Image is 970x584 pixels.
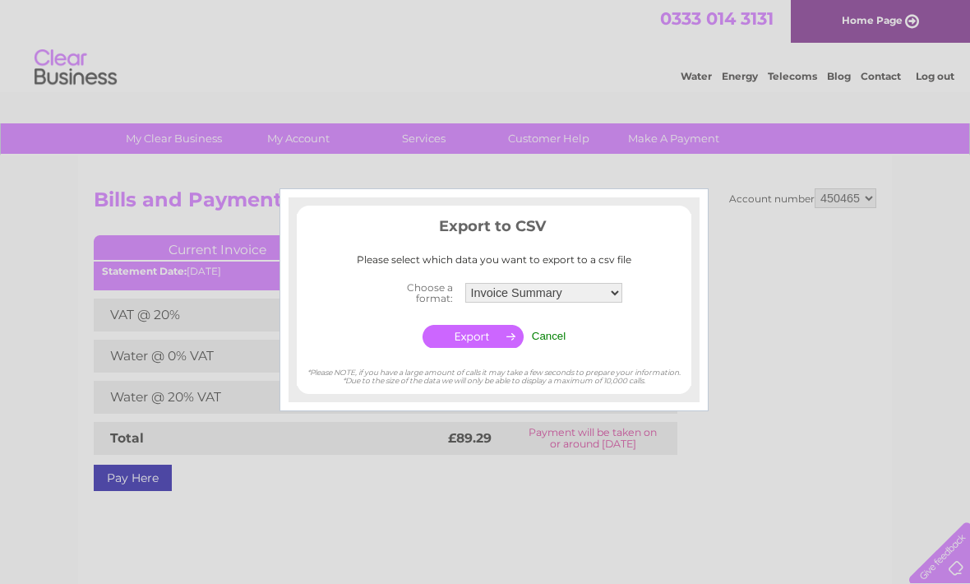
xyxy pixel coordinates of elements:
[297,215,691,243] h3: Export to CSV
[681,70,712,82] a: Water
[34,43,118,93] img: logo.png
[768,70,817,82] a: Telecoms
[861,70,901,82] a: Contact
[532,330,566,342] input: Cancel
[660,8,774,29] a: 0333 014 3131
[297,352,691,386] div: *Please NOTE, if you have a large amount of calls it may take a few seconds to prepare your infor...
[98,9,875,80] div: Clear Business is a trading name of Verastar Limited (registered in [GEOGRAPHIC_DATA] No. 3667643...
[916,70,954,82] a: Log out
[827,70,851,82] a: Blog
[363,277,461,310] th: Choose a format:
[297,254,691,266] div: Please select which data you want to export to a csv file
[722,70,758,82] a: Energy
